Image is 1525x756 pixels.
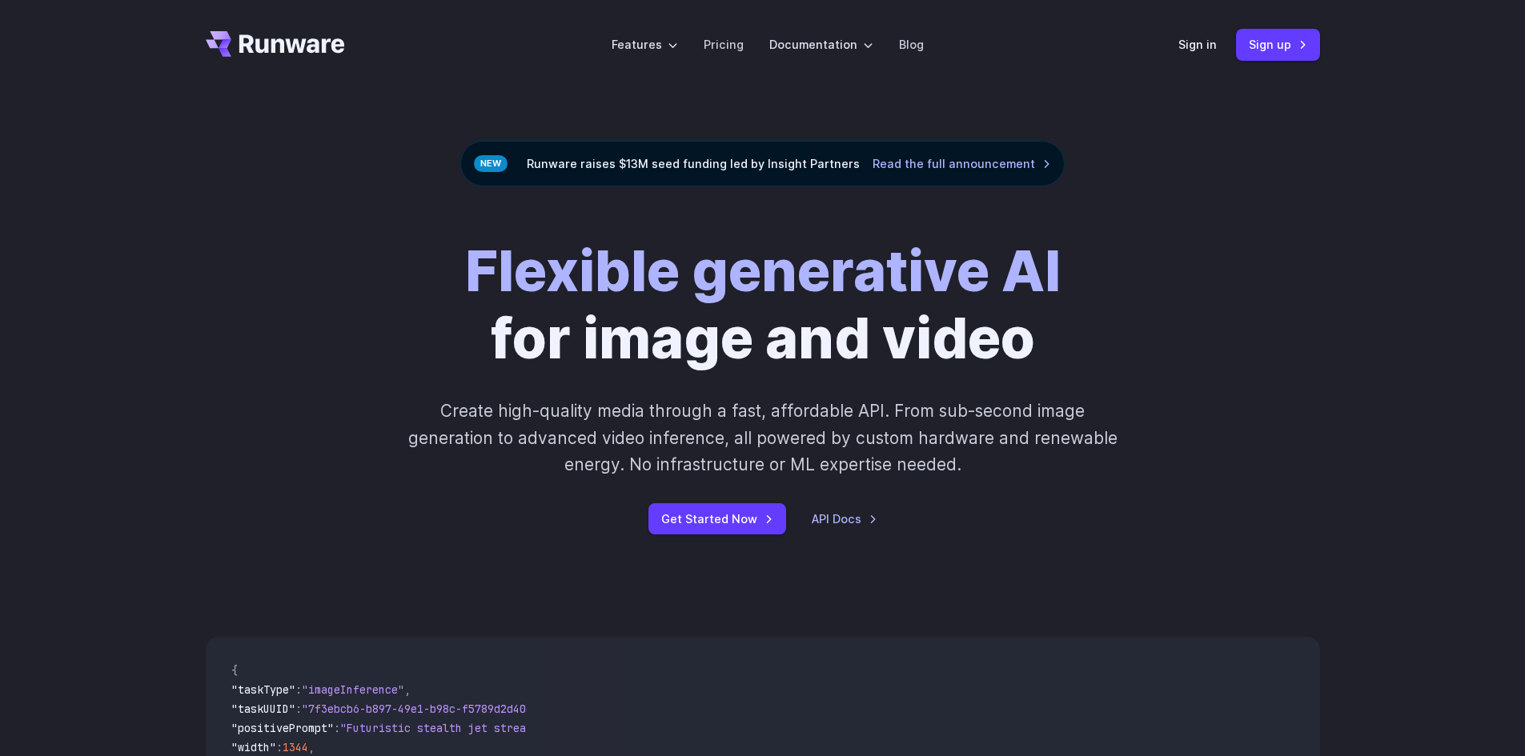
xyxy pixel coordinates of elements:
a: Read the full announcement [873,154,1051,173]
span: "taskUUID" [231,702,295,716]
span: "taskType" [231,682,295,697]
span: "positivePrompt" [231,721,334,735]
strong: Flexible generative AI [465,237,1061,305]
span: : [295,702,302,716]
span: "Futuristic stealth jet streaking through a neon-lit cityscape with glowing purple exhaust" [340,721,923,735]
label: Documentation [769,35,873,54]
h1: for image and video [465,238,1061,372]
span: : [334,721,340,735]
a: Sign in [1178,35,1217,54]
a: Get Started Now [648,503,786,534]
span: : [276,740,283,754]
p: Create high-quality media through a fast, affordable API. From sub-second image generation to adv... [406,398,1119,478]
a: API Docs [812,510,877,528]
a: Sign up [1236,29,1320,60]
span: : [295,682,302,697]
span: 1344 [283,740,308,754]
a: Pricing [704,35,744,54]
span: { [231,663,238,678]
span: "7f3ebcb6-b897-49e1-b98c-f5789d2d40d7" [302,702,545,716]
span: "width" [231,740,276,754]
span: , [308,740,315,754]
span: , [404,682,411,697]
div: Runware raises $13M seed funding led by Insight Partners [460,141,1065,186]
label: Features [612,35,678,54]
a: Blog [899,35,924,54]
span: "imageInference" [302,682,404,697]
a: Go to / [206,31,345,57]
